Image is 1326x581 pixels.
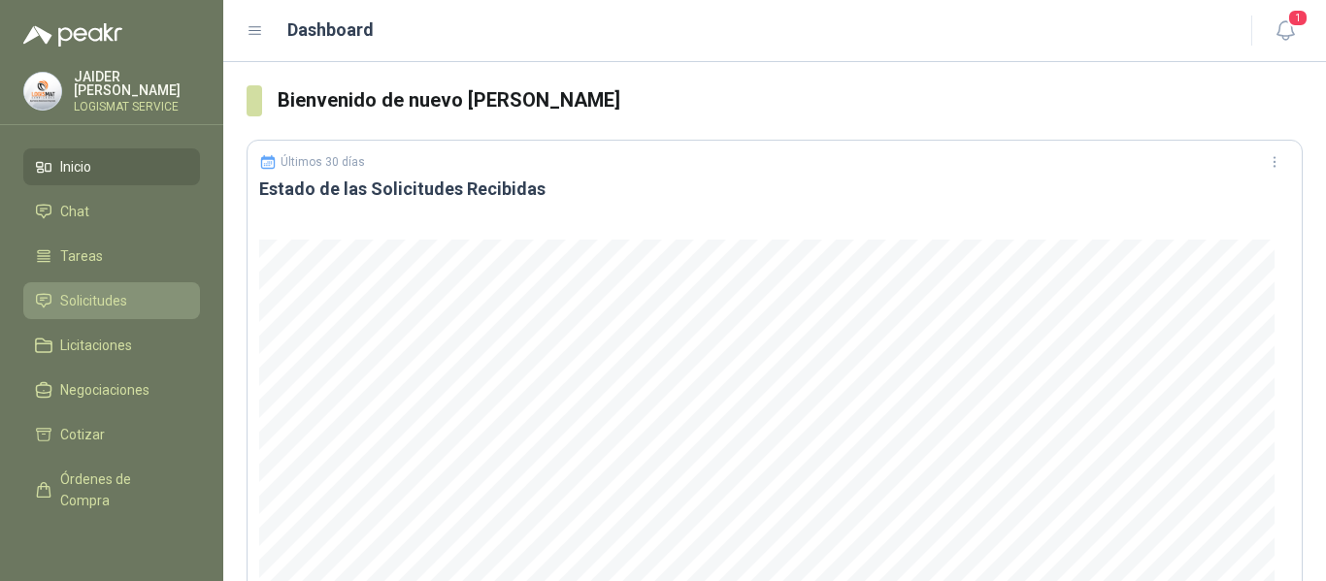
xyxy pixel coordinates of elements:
img: Company Logo [24,73,61,110]
a: Remisiones [23,527,200,564]
span: 1 [1287,9,1309,27]
a: Inicio [23,148,200,185]
span: Solicitudes [60,290,127,311]
span: Inicio [60,156,91,178]
a: Solicitudes [23,282,200,319]
span: Cotizar [60,424,105,445]
h1: Dashboard [287,16,374,44]
a: Cotizar [23,416,200,453]
span: Chat [60,201,89,222]
span: Licitaciones [60,335,132,356]
a: Negociaciones [23,371,200,408]
img: Logo peakr [23,23,122,47]
span: Órdenes de Compra [60,468,182,511]
a: Licitaciones [23,327,200,364]
a: Tareas [23,238,200,274]
h3: Bienvenido de nuevo [PERSON_NAME] [278,85,1303,115]
span: Tareas [60,245,103,267]
h3: Estado de las Solicitudes Recibidas [259,178,1290,201]
button: 1 [1268,14,1303,48]
p: Últimos 30 días [281,155,365,169]
a: Chat [23,193,200,230]
p: JAIDER [PERSON_NAME] [74,70,200,97]
span: Negociaciones [60,379,149,401]
a: Órdenes de Compra [23,461,200,519]
p: LOGISMAT SERVICE [74,101,200,113]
